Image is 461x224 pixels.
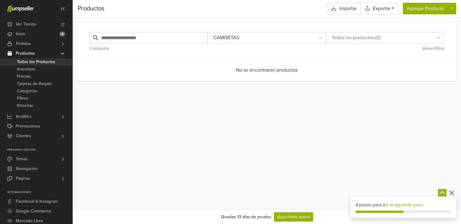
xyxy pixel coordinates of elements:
[221,214,272,220] div: Quedan 13 días de prueba.
[16,164,38,174] span: Navegación
[17,73,31,80] span: Precios
[84,66,450,74] div: No se encontraron productos
[16,121,40,131] span: Promociones
[16,39,31,49] span: Pedidos
[327,3,360,14] a: Importar
[16,154,28,164] span: Temas
[329,34,430,41] div: Todos los productos (0)
[16,197,58,206] span: Facebook & Instagram
[16,49,35,58] span: Productos
[403,3,448,14] button: Agregar Producto
[89,46,109,51] span: 0 productos
[386,202,424,208] a: Ir al siguiente paso.
[16,131,31,141] span: Clientes
[17,66,35,73] span: Inventario
[17,102,33,109] span: Reseñas
[7,148,72,152] p: Personalización
[16,29,25,39] span: Inicio
[78,4,104,13] span: Productos
[17,58,55,66] span: Todos los Productos
[17,80,52,87] span: Tarjetas de Regalo
[360,3,398,14] a: Exportar
[59,32,65,36] span: 4
[7,191,72,194] p: Integraciones
[16,112,31,121] span: Analítica
[16,206,51,216] span: Google Commerce
[423,46,444,52] small: Borrar Filtros
[17,95,28,102] span: Filtros
[16,174,30,183] span: Páginas
[356,202,451,209] div: 4 pasos para ir.
[17,87,37,95] span: Categorías
[274,212,313,222] a: ¡Suscríbete ahora!
[16,19,36,29] span: Ver Tienda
